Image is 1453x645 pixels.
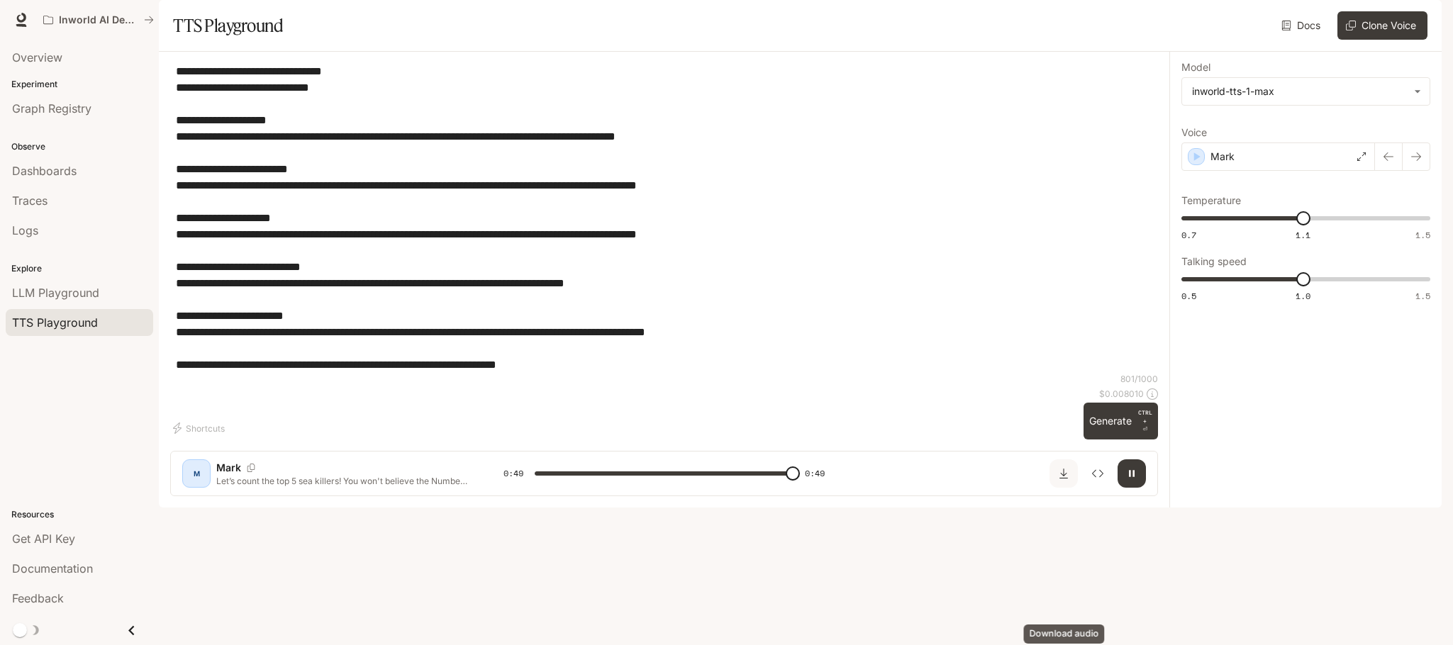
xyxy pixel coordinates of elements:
button: Clone Voice [1337,11,1427,40]
h1: TTS Playground [173,11,283,40]
p: Model [1181,62,1210,72]
a: Docs [1279,11,1326,40]
p: $ 0.008010 [1099,388,1144,400]
span: 0:49 [805,466,825,481]
p: CTRL + [1137,408,1152,425]
button: Inspect [1084,459,1112,488]
div: Download audio [1024,624,1105,644]
button: All workspaces [37,6,160,34]
span: 1.5 [1415,229,1430,241]
div: M [185,462,208,485]
p: ⏎ [1137,408,1152,434]
p: Voice [1181,128,1207,138]
span: 0:49 [503,466,523,481]
span: 0.7 [1181,229,1196,241]
span: 1.5 [1415,290,1430,302]
button: Download audio [1050,459,1078,488]
p: Mark [216,461,241,475]
p: Talking speed [1181,257,1247,267]
p: Inworld AI Demos [59,14,138,26]
span: 1.0 [1296,290,1310,302]
p: 801 / 1000 [1120,373,1158,385]
button: Copy Voice ID [241,464,261,472]
p: Mark [1210,150,1235,164]
div: inworld-tts-1-max [1192,84,1407,99]
div: inworld-tts-1-max [1182,78,1430,105]
span: 1.1 [1296,229,1310,241]
button: GenerateCTRL +⏎ [1084,403,1158,439]
span: 0.5 [1181,290,1196,302]
p: Temperature [1181,196,1241,206]
button: Shortcuts [170,417,230,439]
p: Let’s count the top 5 sea killers! You won't believe the Number 1. Number 5 - [GEOGRAPHIC_DATA] E... [216,475,469,487]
